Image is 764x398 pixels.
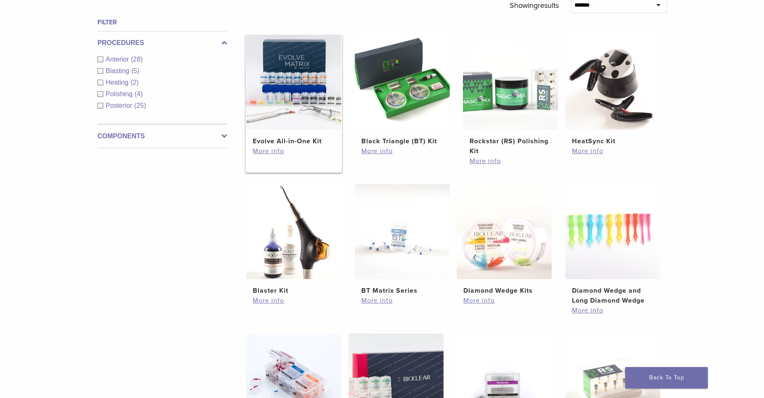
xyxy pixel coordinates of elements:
[354,184,451,296] a: BT Matrix SeriesBT Matrix Series
[253,146,335,156] a: More info
[246,184,342,296] a: Blaster KitBlaster Kit
[470,136,551,156] h2: Rockstar (RS) Polishing Kit
[565,184,660,279] img: Diamond Wedge and Long Diamond Wedge
[97,17,227,27] h4: Filter
[134,102,146,109] span: (25)
[131,56,142,63] span: (28)
[246,184,341,279] img: Blaster Kit
[106,102,134,109] span: Posterior
[565,35,661,146] a: HeatSync KitHeatSync Kit
[253,296,335,306] a: More info
[135,90,143,97] span: (4)
[106,90,135,97] span: Polishing
[572,306,654,315] a: More info
[625,367,708,389] a: Back To Top
[106,67,131,74] span: Blasting
[253,136,335,146] h2: Evolve All-in-One Kit
[456,184,553,296] a: Diamond Wedge KitsDiamond Wedge Kits
[463,35,559,156] a: Rockstar (RS) Polishing KitRockstar (RS) Polishing Kit
[361,286,443,296] h2: BT Matrix Series
[131,67,140,74] span: (5)
[253,286,335,296] h2: Blaster Kit
[457,184,552,279] img: Diamond Wedge Kits
[565,35,660,130] img: HeatSync Kit
[463,286,545,296] h2: Diamond Wedge Kits
[97,131,227,141] label: Components
[246,35,341,130] img: Evolve All-in-One Kit
[246,35,342,146] a: Evolve All-in-One KitEvolve All-in-One Kit
[97,38,227,48] label: Procedures
[572,146,654,156] a: More info
[106,56,131,63] span: Anterior
[355,184,450,279] img: BT Matrix Series
[463,296,545,306] a: More info
[572,136,654,146] h2: HeatSync Kit
[470,156,551,166] a: More info
[106,79,130,86] span: Heating
[361,136,443,146] h2: Black Triangle (BT) Kit
[361,146,443,156] a: More info
[354,35,451,146] a: Black Triangle (BT) KitBlack Triangle (BT) Kit
[572,286,654,306] h2: Diamond Wedge and Long Diamond Wedge
[355,35,450,130] img: Black Triangle (BT) Kit
[130,79,139,86] span: (2)
[565,184,661,306] a: Diamond Wedge and Long Diamond WedgeDiamond Wedge and Long Diamond Wedge
[361,296,443,306] a: More info
[463,35,558,130] img: Rockstar (RS) Polishing Kit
